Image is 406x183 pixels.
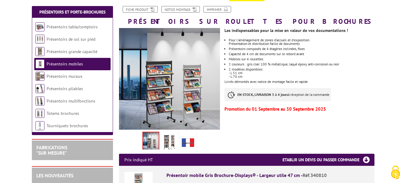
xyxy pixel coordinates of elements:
[47,98,95,104] a: Présentoirs multifonctions
[35,121,44,130] img: Tourniquets brochures
[162,133,177,152] img: etageres_bibliotheques_340810.jpg
[203,6,231,13] a: Imprimer
[229,57,374,61] li: Mobiles sur 4 roulettes
[47,24,98,30] a: Présentoirs table/comptoirs
[229,47,374,51] li: Présentoirs composés de 4 étagères inclinées, fixes
[229,75,374,78] div: - L 70 cm
[47,111,79,116] a: Totems brochures
[35,109,44,118] img: Totems brochures
[224,28,348,33] strong: Les indispensables pour la mise en valeur de vos documentations !
[224,107,374,111] p: Promotion du 01 Septembre au 30 Septembre 2025
[119,28,220,130] img: presentoir_mobile_gris_brochure_displays_47_66cm_340810_340801_341210_341201_.jpg
[282,154,374,166] h3: Etablir un devis ou passer commande
[47,49,97,54] a: Présentoirs grande capacité
[123,6,158,13] a: Fiche produit
[35,84,44,93] img: Présentoirs pliables
[143,132,159,151] img: presentoir_mobile_gris_brochure_displays_47_66cm_340810_340801_341210_341201_.jpg
[35,96,44,106] img: Présentoirs multifonctions
[36,144,67,156] a: FABRICATIONS"Sur Mesure"
[224,25,379,114] div: Livrés démontés avec notice de montage facile et rapide
[47,74,82,79] a: Présentoirs muraux
[35,59,44,68] img: Présentoirs mobiles
[124,154,153,166] p: Prix indiqué HT
[229,42,374,46] div: Présentation et distribution facile de documents.
[166,172,369,179] div: Présentoir mobile Gris Brochure-Displays® - Largeur utile 47 cm -
[35,35,44,44] img: Présentoirs de sol sur pied
[47,36,95,42] a: Présentoirs de sol sur pied
[35,47,44,56] img: Présentoirs grande capacité
[229,68,374,78] li: 2 modèles disponibles:
[229,52,374,56] li: Capacité de 4 cm de documents sur le rebord avant
[47,123,88,128] a: Tourniquets brochures
[237,92,288,97] strong: EN STOCK, LIVRAISON 3 à 4 jours
[181,133,195,152] img: edimeta_produit_fabrique_en_france.jpg
[385,162,406,183] button: Cookies (fenêtre modale)
[39,9,105,15] a: Présentoirs et Porte-brochures
[35,72,44,81] img: Présentoirs muraux
[161,6,200,13] a: Notice Montage
[388,165,403,180] img: Cookies (fenêtre modale)
[229,71,374,75] div: - L 51 cm
[47,86,83,91] a: Présentoirs pliables
[36,172,73,178] a: LES NOUVEAUTÉS
[35,22,44,31] img: Présentoirs table/comptoirs
[47,61,83,67] a: Présentoirs mobiles
[229,62,374,66] div: 2 couleurs : gris clair 100 % métallique, laqué époxy anti-corrosion ou noir
[303,172,327,178] span: Réf.340810
[229,38,374,46] li: Pour l'aménagement de zones d'accueil et d'exposition.
[224,88,331,101] p: à réception de la commande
